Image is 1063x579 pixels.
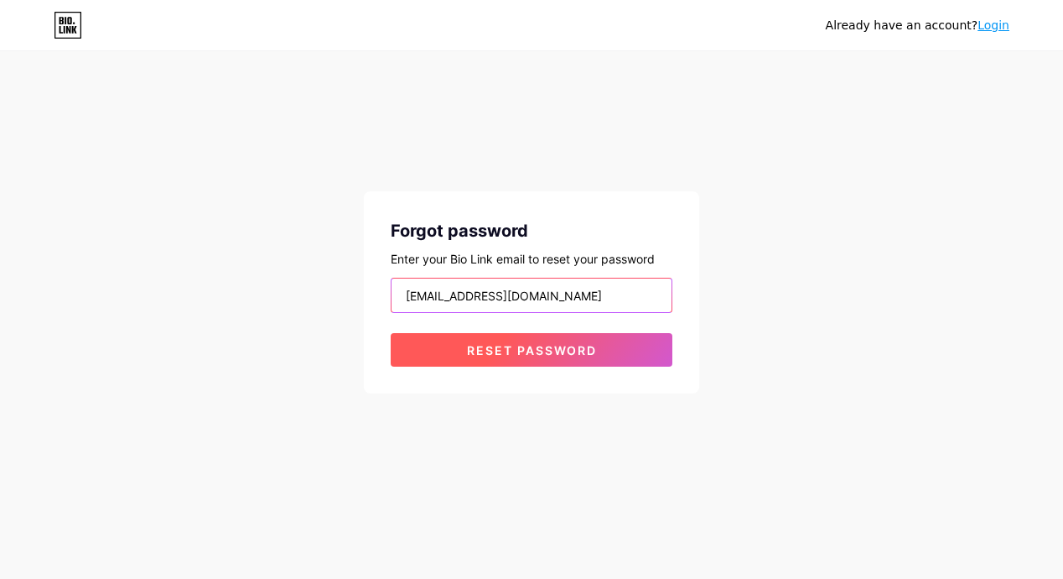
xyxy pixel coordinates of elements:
div: Enter your Bio Link email to reset your password [391,250,672,268]
a: Login [977,18,1009,32]
div: Already have an account? [826,17,1009,34]
button: Reset password [391,333,672,367]
span: Reset password [467,343,597,357]
div: Forgot password [391,218,672,243]
input: Email [391,279,672,312]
